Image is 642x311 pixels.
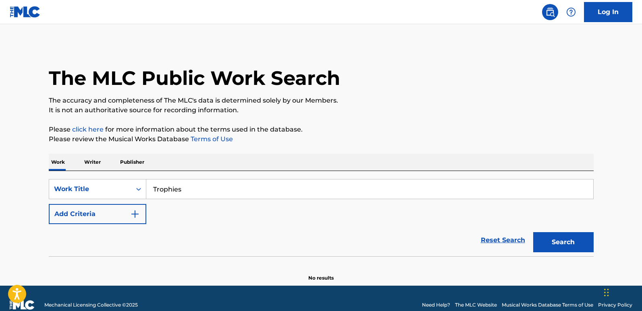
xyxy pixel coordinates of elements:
img: help [566,7,576,17]
p: Publisher [118,154,147,171]
div: Help [563,4,579,20]
a: Need Help? [422,301,450,309]
a: Privacy Policy [598,301,632,309]
iframe: Chat Widget [602,272,642,311]
p: No results [308,265,334,282]
p: Please for more information about the terms used in the database. [49,125,594,134]
h1: The MLC Public Work Search [49,66,340,90]
p: Writer [82,154,103,171]
span: Mechanical Licensing Collective © 2025 [44,301,138,309]
a: Terms of Use [189,135,233,143]
p: Please review the Musical Works Database [49,134,594,144]
a: Public Search [542,4,558,20]
div: Drag [604,280,609,305]
a: click here [72,126,104,133]
img: search [545,7,555,17]
p: The accuracy and completeness of The MLC's data is determined solely by our Members. [49,96,594,105]
p: Work [49,154,67,171]
a: Log In [584,2,632,22]
div: Work Title [54,184,127,194]
a: Musical Works Database Terms of Use [502,301,593,309]
p: It is not an authoritative source for recording information. [49,105,594,115]
a: The MLC Website [455,301,497,309]
button: Search [533,232,594,252]
img: MLC Logo [10,6,41,18]
a: Reset Search [477,231,529,249]
img: 9d2ae6d4665cec9f34b9.svg [130,209,140,219]
button: Add Criteria [49,204,146,224]
img: logo [10,300,35,310]
form: Search Form [49,179,594,256]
